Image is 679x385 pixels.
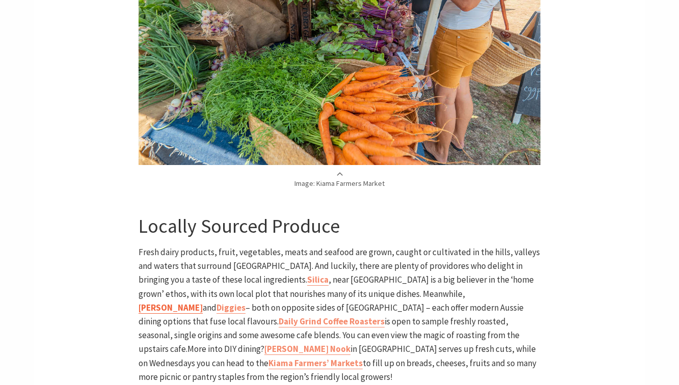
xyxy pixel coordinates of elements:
a: [PERSON_NAME] Nook [264,343,350,355]
a: Diggies [216,302,246,314]
b: Diggies [216,302,246,313]
p: is open to sample freshly roasted, seasonal, single origins and some awesome cafe blends. You can... [139,245,540,384]
span: More into DIY dining? [187,343,264,354]
span: Fresh dairy products, fruit, vegetables, meats and seafood are grown, caught or cultivated in the... [139,246,540,285]
b: [PERSON_NAME] Nook [264,343,350,354]
a: Kiama Farmers’ Markets [268,358,363,369]
a: [PERSON_NAME] [139,302,203,314]
a: Silica [307,274,329,286]
a: Daily Grind Coffee Roasters [279,316,385,327]
p: Image: Kiama Farmers Market [139,170,540,189]
h3: Locally Sourced Produce [139,214,540,238]
span: – both on opposite sides of [GEOGRAPHIC_DATA] – each offer modern Aussie dining options that fuse... [139,302,524,327]
b: Silica [307,274,329,285]
span: in [GEOGRAPHIC_DATA] serves up fresh cuts, while on Wednesdays you can head to the [139,343,536,368]
b: [PERSON_NAME] [139,302,203,313]
span: , near [GEOGRAPHIC_DATA] is a big believer in the ‘home grown’ ethos, with its own local plot tha... [139,274,534,299]
span: and [203,302,216,313]
span: to fill up on breads, cheeses, fruits and so many more picnic or pantry staples from the region’s... [139,358,536,382]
